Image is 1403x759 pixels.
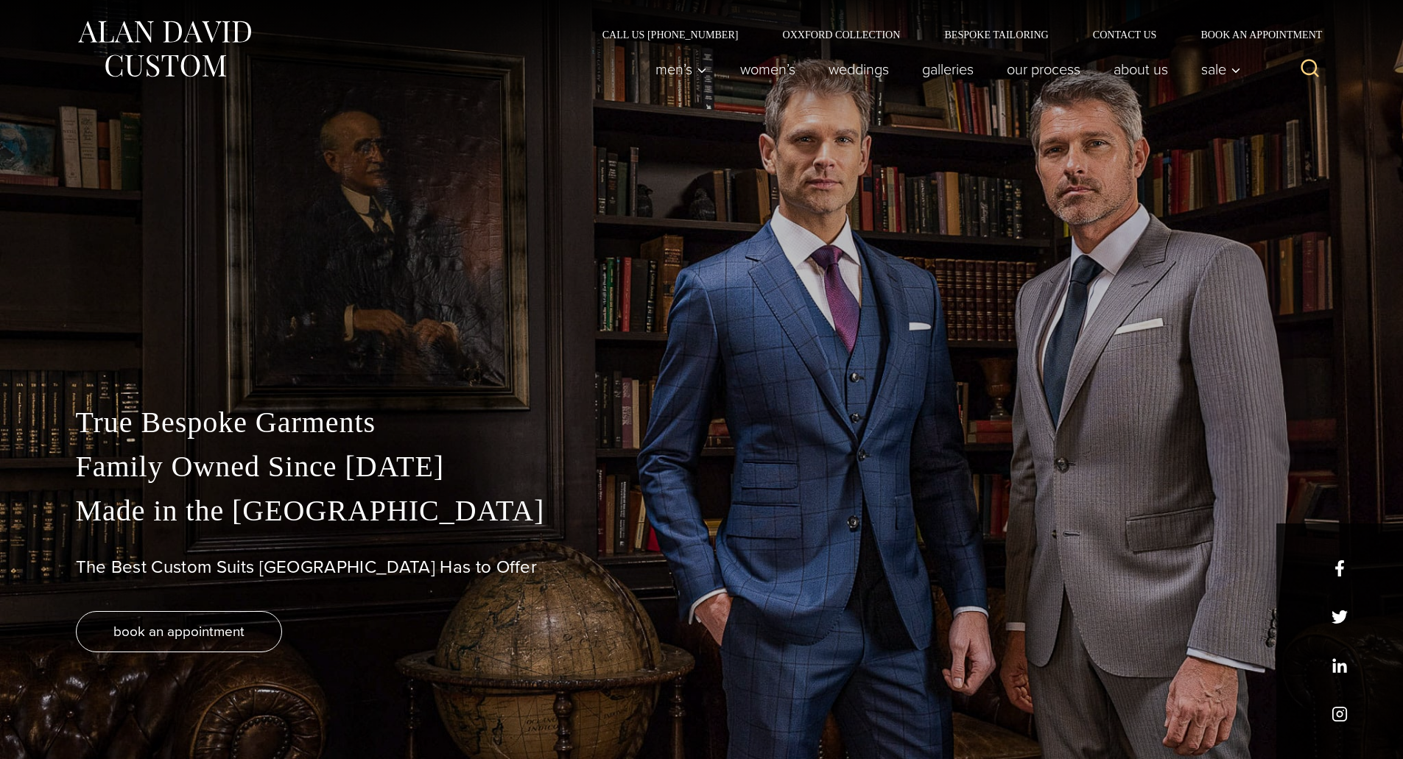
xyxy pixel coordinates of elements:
[1071,29,1179,40] a: Contact Us
[1178,29,1327,40] a: Book an Appointment
[1201,62,1241,77] span: Sale
[76,400,1328,533] p: True Bespoke Garments Family Owned Since [DATE] Made in the [GEOGRAPHIC_DATA]
[113,621,245,642] span: book an appointment
[76,557,1328,578] h1: The Best Custom Suits [GEOGRAPHIC_DATA] Has to Offer
[1097,54,1184,84] a: About Us
[76,16,253,82] img: Alan David Custom
[1293,52,1328,87] button: View Search Form
[580,29,761,40] a: Call Us [PHONE_NUMBER]
[922,29,1070,40] a: Bespoke Tailoring
[812,54,905,84] a: weddings
[655,62,707,77] span: Men’s
[76,611,282,652] a: book an appointment
[580,29,1328,40] nav: Secondary Navigation
[990,54,1097,84] a: Our Process
[639,54,1248,84] nav: Primary Navigation
[760,29,922,40] a: Oxxford Collection
[905,54,990,84] a: Galleries
[723,54,812,84] a: Women’s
